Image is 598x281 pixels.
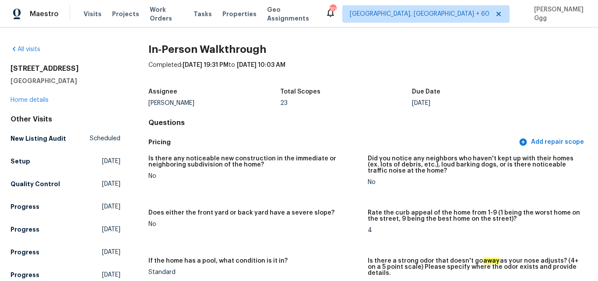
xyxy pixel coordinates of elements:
[30,10,59,18] span: Maestro
[11,244,120,260] a: Progress[DATE]
[11,76,120,85] h5: [GEOGRAPHIC_DATA]
[148,89,177,95] h5: Assignee
[148,100,280,106] div: [PERSON_NAME]
[148,118,587,127] h4: Questions
[368,258,580,276] h5: Is there a strong odor that doesn't go as your nose adjusts? (4+ on a 5 point scale) Please speci...
[84,10,102,18] span: Visits
[148,210,334,216] h5: Does either the front yard or back yard have a severe slope?
[11,180,60,188] h5: Quality Control
[11,134,66,143] h5: New Listing Audit
[102,225,120,234] span: [DATE]
[183,62,229,68] span: [DATE] 19:31 PM
[148,221,361,227] div: No
[11,64,120,73] h2: [STREET_ADDRESS]
[102,202,120,211] span: [DATE]
[193,11,212,17] span: Tasks
[280,89,320,95] h5: Total Scopes
[412,100,544,106] div: [DATE]
[11,271,39,279] h5: Progress
[330,5,336,14] div: 700
[11,157,30,166] h5: Setup
[148,156,361,168] h5: Is there any noticeable new construction in the immediate or neighboring subdivision of the home?
[148,269,361,275] div: Standard
[222,10,257,18] span: Properties
[148,173,361,179] div: No
[368,156,580,174] h5: Did you notice any neighbors who haven't kept up with their homes (ex. lots of debris, etc.), lou...
[148,61,587,83] div: Completed: to
[11,131,120,146] a: New Listing AuditScheduled
[11,153,120,169] a: Setup[DATE]
[150,5,183,23] span: Work Orders
[11,222,120,237] a: Progress[DATE]
[237,62,285,68] span: [DATE] 10:03 AM
[11,225,39,234] h5: Progress
[11,202,39,211] h5: Progress
[102,157,120,166] span: [DATE]
[368,227,580,233] div: 4
[11,46,40,52] a: All visits
[11,199,120,215] a: Progress[DATE]
[90,134,120,143] span: Scheduled
[521,137,584,148] span: Add repair scope
[148,258,288,264] h5: If the home has a pool, what condition is it in?
[412,89,440,95] h5: Due Date
[11,115,120,124] div: Other Visits
[112,10,139,18] span: Projects
[102,271,120,279] span: [DATE]
[102,180,120,188] span: [DATE]
[11,248,39,257] h5: Progress
[531,5,585,23] span: [PERSON_NAME] Ggg
[148,45,587,54] h2: In-Person Walkthrough
[483,257,500,264] em: away
[350,10,489,18] span: [GEOGRAPHIC_DATA], [GEOGRAPHIC_DATA] + 60
[102,248,120,257] span: [DATE]
[280,100,412,106] div: 23
[11,97,49,103] a: Home details
[368,210,580,222] h5: Rate the curb appeal of the home from 1-9 (1 being the worst home on the street, 9 being the best...
[517,134,587,150] button: Add repair scope
[11,176,120,192] a: Quality Control[DATE]
[368,179,580,185] div: No
[267,5,315,23] span: Geo Assignments
[148,138,517,147] h5: Pricing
